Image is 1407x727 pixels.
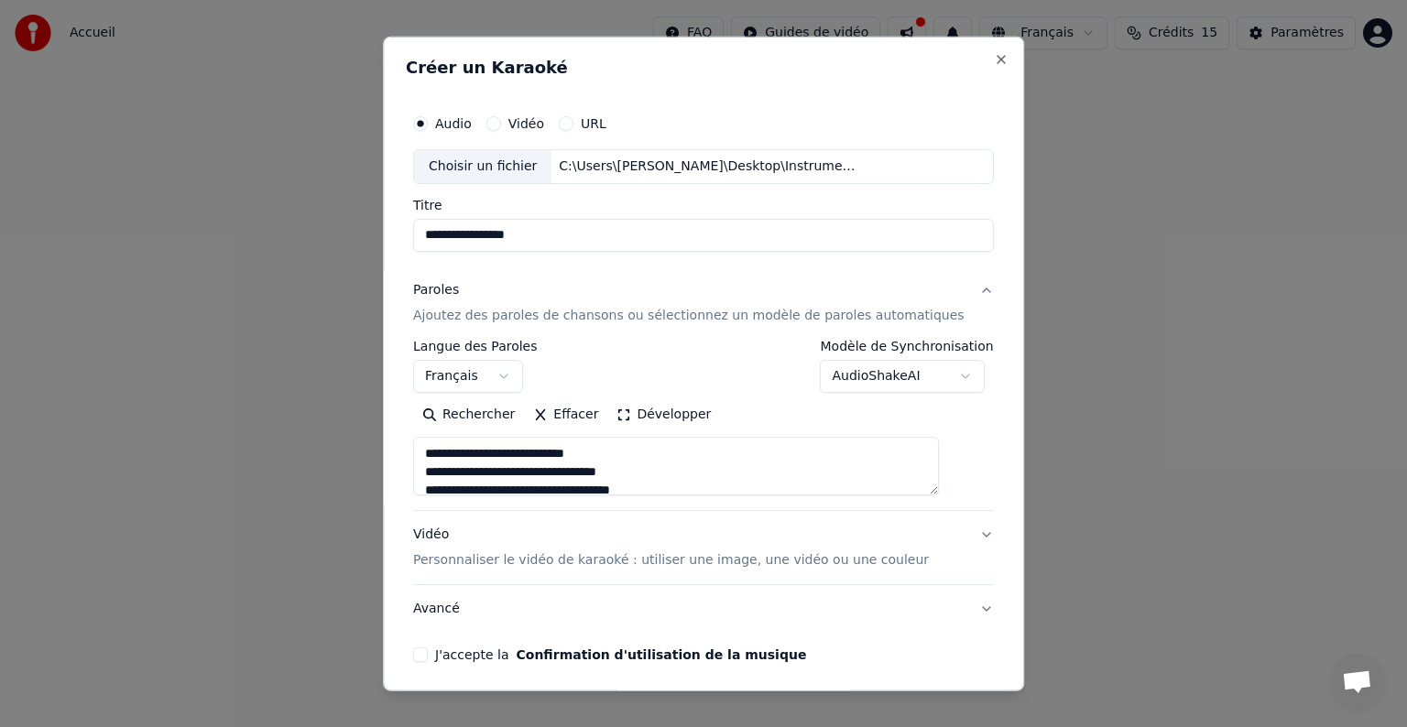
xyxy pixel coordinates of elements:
button: ParolesAjoutez des paroles de chansons ou sélectionnez un modèle de paroles automatiques [413,266,994,340]
label: URL [581,117,606,130]
label: Titre [413,199,994,212]
button: Effacer [524,400,607,429]
label: J'accepte la [435,648,806,661]
label: Audio [435,117,472,130]
label: Modèle de Synchronisation [821,340,994,353]
button: Développer [608,400,721,429]
div: ParolesAjoutez des paroles de chansons ou sélectionnez un modèle de paroles automatiques [413,340,994,510]
div: C:\Users\[PERSON_NAME]\Desktop\Instrumental.mp3 [552,157,864,176]
p: Ajoutez des paroles de chansons ou sélectionnez un modèle de paroles automatiques [413,307,965,325]
label: Vidéo [508,117,544,130]
div: Vidéo [413,526,929,570]
div: Choisir un fichier [414,150,551,183]
h2: Créer un Karaoké [406,60,1001,76]
label: Langue des Paroles [413,340,538,353]
button: Avancé [413,585,994,633]
button: J'accepte la [517,648,807,661]
p: Personnaliser le vidéo de karaoké : utiliser une image, une vidéo ou une couleur [413,551,929,570]
div: Paroles [413,281,459,299]
button: VidéoPersonnaliser le vidéo de karaoké : utiliser une image, une vidéo ou une couleur [413,511,994,584]
button: Rechercher [413,400,524,429]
